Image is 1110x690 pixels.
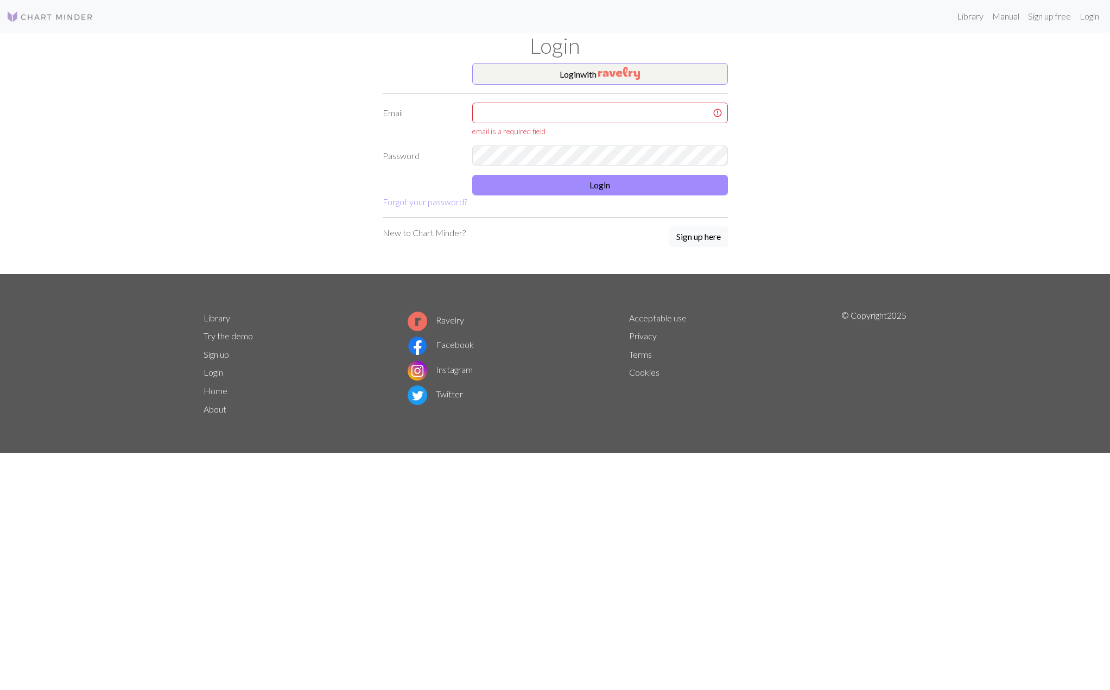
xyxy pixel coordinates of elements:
[383,226,466,239] p: New to Chart Minder?
[376,103,466,137] label: Email
[472,63,728,85] button: Loginwith
[408,339,474,350] a: Facebook
[197,33,914,59] h1: Login
[1075,5,1103,27] a: Login
[953,5,988,27] a: Library
[204,313,230,323] a: Library
[1024,5,1075,27] a: Sign up free
[408,389,463,399] a: Twitter
[472,125,728,137] div: email is a required field
[408,315,464,325] a: Ravelry
[408,364,473,375] a: Instagram
[376,145,466,166] label: Password
[629,313,687,323] a: Acceptable use
[472,175,728,195] button: Login
[204,404,226,414] a: About
[669,226,728,247] button: Sign up here
[7,10,93,23] img: Logo
[988,5,1024,27] a: Manual
[408,385,427,405] img: Twitter logo
[629,367,659,377] a: Cookies
[841,309,906,419] p: © Copyright 2025
[204,367,223,377] a: Login
[408,336,427,356] img: Facebook logo
[669,226,728,248] a: Sign up here
[383,197,467,207] a: Forgot your password?
[204,349,229,359] a: Sign up
[629,331,657,341] a: Privacy
[598,67,640,80] img: Ravelry
[408,361,427,381] img: Instagram logo
[204,331,253,341] a: Try the demo
[408,312,427,331] img: Ravelry logo
[629,349,652,359] a: Terms
[204,385,227,396] a: Home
